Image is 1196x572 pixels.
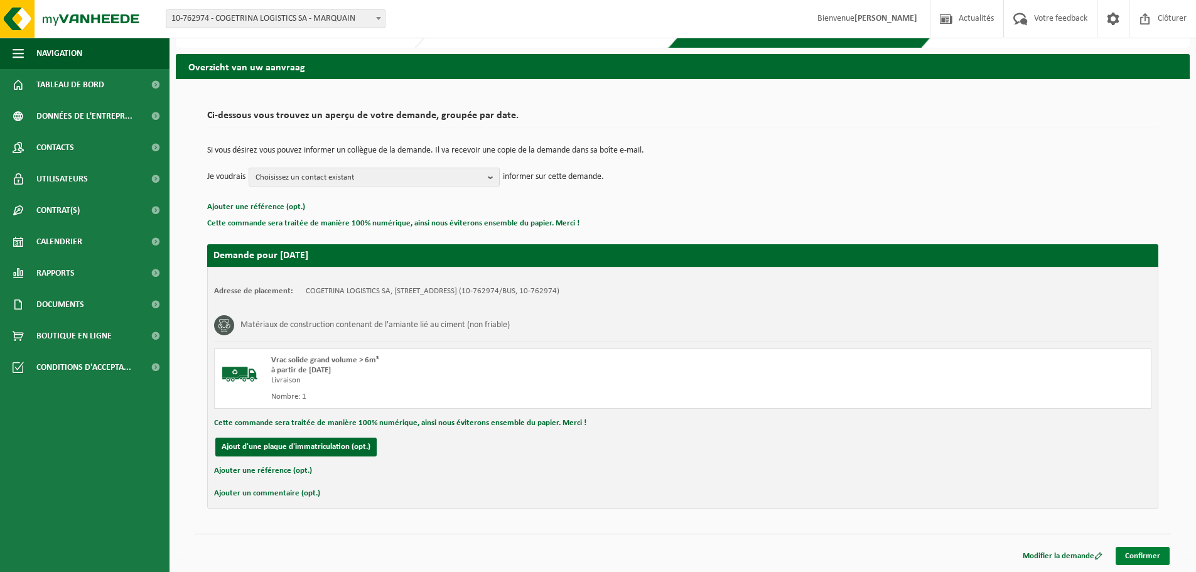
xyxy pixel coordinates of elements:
h2: Overzicht van uw aanvraag [176,54,1190,78]
div: Livraison [271,375,733,386]
span: Documents [36,289,84,320]
span: Données de l'entrepr... [36,100,132,132]
button: Ajouter une référence (opt.) [207,199,305,215]
button: Cette commande sera traitée de manière 100% numérique, ainsi nous éviterons ensemble du papier. M... [207,215,579,232]
strong: Adresse de placement: [214,287,293,295]
span: Choisissez un contact existant [256,168,483,187]
button: Ajouter un commentaire (opt.) [214,485,320,502]
span: Utilisateurs [36,163,88,195]
p: informer sur cette demande. [503,168,604,186]
h2: Ci-dessous vous trouvez un aperçu de votre demande, groupée par date. [207,111,1158,127]
h3: Matériaux de construction contenant de l'amiante lié au ciment (non friable) [240,315,510,335]
span: Conditions d'accepta... [36,352,131,383]
p: Si vous désirez vous pouvez informer un collègue de la demande. Il va recevoir une copie de la de... [207,146,1158,155]
span: Contrat(s) [36,195,80,226]
span: Rapports [36,257,75,289]
span: Vrac solide grand volume > 6m³ [271,356,379,364]
span: Tableau de bord [36,69,104,100]
a: Modifier la demande [1013,547,1112,565]
span: 10-762974 - COGETRINA LOGISTICS SA - MARQUAIN [166,10,385,28]
span: Navigation [36,38,82,69]
button: Cette commande sera traitée de manière 100% numérique, ainsi nous éviterons ensemble du papier. M... [214,415,586,431]
button: Choisissez un contact existant [249,168,500,186]
p: Je voudrais [207,168,245,186]
button: Ajout d'une plaque d'immatriculation (opt.) [215,438,377,456]
span: Contacts [36,132,74,163]
span: Boutique en ligne [36,320,112,352]
strong: [PERSON_NAME] [854,14,917,23]
div: Nombre: 1 [271,392,733,402]
button: Ajouter une référence (opt.) [214,463,312,479]
strong: à partir de [DATE] [271,366,331,374]
td: COGETRINA LOGISTICS SA, [STREET_ADDRESS] (10-762974/BUS, 10-762974) [306,286,559,296]
span: Calendrier [36,226,82,257]
strong: Demande pour [DATE] [213,251,308,261]
span: 10-762974 - COGETRINA LOGISTICS SA - MARQUAIN [166,9,385,28]
a: Confirmer [1116,547,1170,565]
img: BL-SO-LV.png [221,355,259,393]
